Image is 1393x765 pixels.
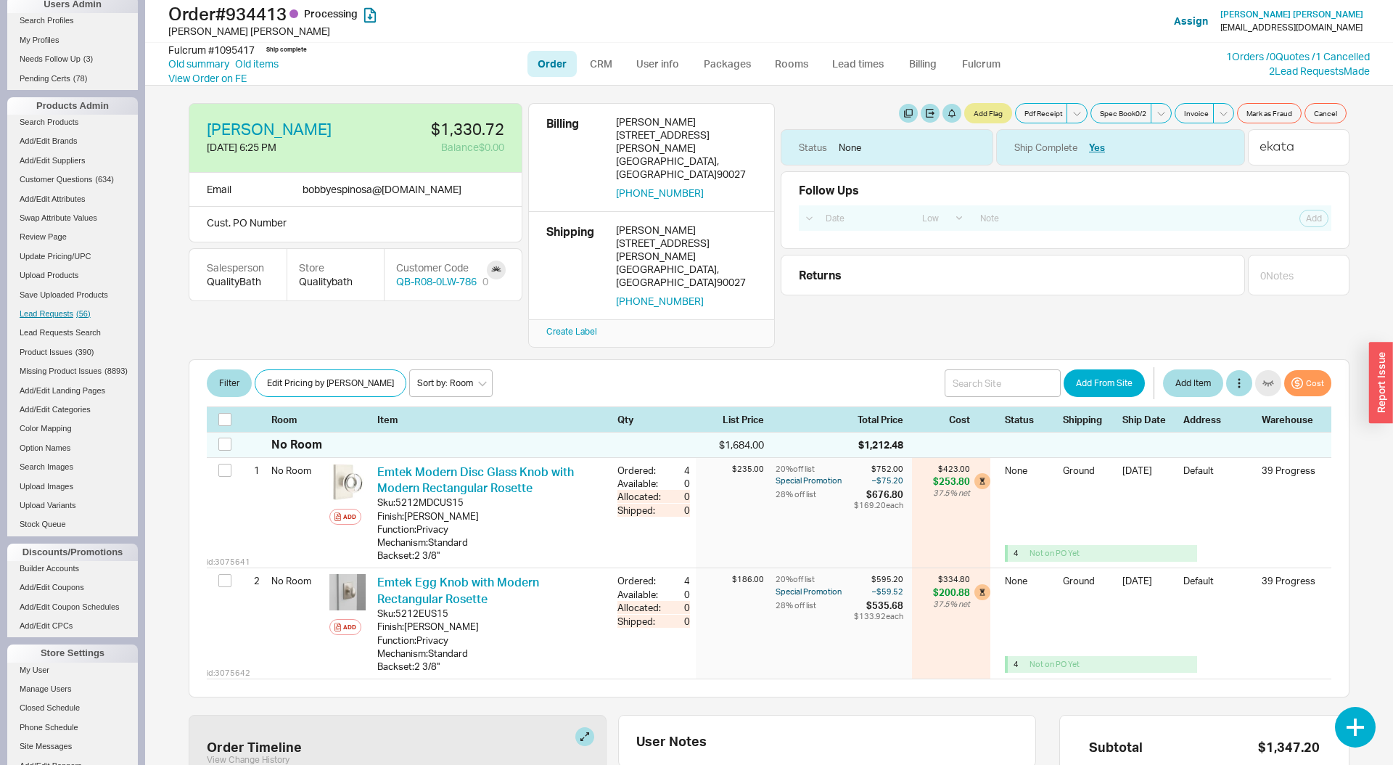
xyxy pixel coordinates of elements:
[219,375,239,392] span: Filter
[7,364,138,379] a: Missing Product Issues(8893)
[617,477,664,490] div: Available:
[897,51,948,77] a: Billing
[207,121,332,137] a: [PERSON_NAME]
[616,263,757,289] div: [GEOGRAPHIC_DATA] , [GEOGRAPHIC_DATA] 90027
[271,458,324,483] div: No Room
[395,607,448,620] div: 5212EUS15
[1064,369,1145,397] button: Add From Site
[207,755,289,765] button: View Change History
[625,51,690,77] a: User info
[207,369,252,397] button: Filter
[7,71,138,86] a: Pending Certs(78)
[617,574,664,587] div: Ordered:
[776,475,851,486] div: Special Promotion
[7,134,138,149] a: Add/Edit Brands
[854,574,903,585] div: $595.20
[207,668,250,679] span: id: 3075642
[617,504,664,517] div: Shipped:
[242,458,260,483] div: 1
[1269,65,1370,77] a: 2Lead RequestsMade
[7,459,138,475] a: Search Images
[617,588,664,601] div: Available:
[7,210,138,226] a: Swap Attribute Values
[7,268,138,283] a: Upload Products
[664,601,690,614] div: 0
[854,464,903,475] div: $752.00
[1226,50,1370,62] a: 1Orders /0Quotes /1 Cancelled
[7,682,138,697] a: Manage Users
[1024,107,1062,119] span: Pdf Receipt
[858,438,903,452] div: $1,212.48
[365,121,504,137] div: $1,330.72
[1220,22,1363,33] div: [EMAIL_ADDRESS][DOMAIN_NAME]
[933,586,970,599] div: $200.88
[377,523,606,536] div: Function : Privacy
[377,536,606,549] div: Mechanism : Standard
[20,309,73,318] span: Lead Requests
[636,733,1030,749] div: User Notes
[675,477,690,490] div: 0
[1030,659,1095,670] div: Not on PO Yet
[1220,9,1363,20] a: [PERSON_NAME] [PERSON_NAME]
[73,74,88,83] span: ( 78 )
[664,464,690,477] div: 4
[616,128,757,155] div: [STREET_ADDRESS][PERSON_NAME]
[207,181,231,197] div: Email
[168,43,255,57] div: Fulcrum # 1095417
[945,369,1061,397] input: Search Site
[546,224,604,308] div: Shipping
[377,549,606,562] div: Backset : 2 3/8"
[271,436,322,452] div: No Room
[1063,413,1117,426] div: Shipping
[617,601,664,614] div: Allocated:
[168,4,700,24] h1: Order # 934413
[7,720,138,735] a: Phone Schedule
[799,184,859,197] div: Follow Ups
[776,464,851,475] div: 20 % off list
[776,586,851,597] div: Special Promotion
[933,488,970,499] div: 37.5 % net
[1237,103,1302,123] button: Mark as Fraud
[7,544,138,561] div: Discounts/Promotions
[1306,213,1322,224] span: Add
[1015,103,1067,123] button: Pdf Receipt
[1014,141,1077,154] div: Ship Complete
[7,421,138,436] a: Color Mapping
[7,700,138,716] a: Closed Schedule
[1063,574,1117,635] div: Ground
[1183,574,1256,635] div: Default
[20,54,81,63] span: Needs Follow Up
[1089,141,1105,154] button: Yes
[242,568,260,593] div: 2
[527,51,577,77] a: Order
[377,465,574,495] a: Emtek Modern Disc Glass Knob with Modern Rectangular Rosette
[20,74,70,83] span: Pending Certs
[1005,464,1057,525] div: None
[377,496,395,509] div: Sku:
[1174,14,1208,28] button: Assign
[664,504,690,517] div: 0
[207,274,269,289] div: QualityBath
[696,574,764,585] div: $186.00
[933,574,970,585] div: $334.80
[7,739,138,754] a: Site Messages
[271,568,324,593] div: No Room
[933,599,970,610] div: 37.5 % net
[617,464,664,477] div: Ordered:
[207,739,302,755] div: Order Timeline
[329,464,366,500] img: emt5112mdcus15_uvaadb
[377,575,539,605] a: Emtek Egg Knob with Modern Rectangular Rosette
[933,475,970,488] div: $253.80
[1262,464,1320,477] div: 39 Progress
[7,52,138,67] a: Needs Follow Up(3)
[617,413,690,426] div: Qty
[617,490,664,503] div: Allocated:
[329,619,361,635] button: Add
[854,501,903,510] div: $169.20 each
[7,229,138,245] a: Review Page
[20,175,92,184] span: Customer Questions
[168,72,247,84] a: View Order on FE
[482,274,488,289] div: 0
[1122,464,1178,525] div: [DATE]
[696,464,764,475] div: $235.00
